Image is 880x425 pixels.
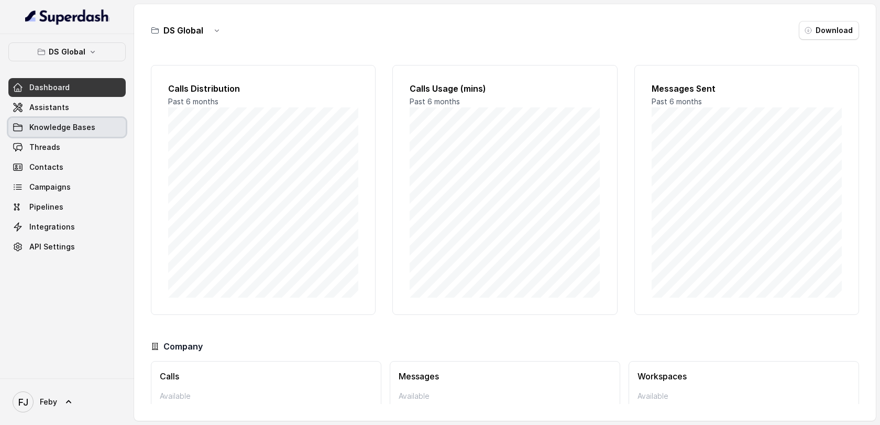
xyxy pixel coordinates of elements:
[49,46,85,58] p: DS Global
[8,98,126,117] a: Assistants
[29,162,63,172] span: Contacts
[8,198,126,216] a: Pipelines
[410,97,460,106] span: Past 6 months
[29,102,69,113] span: Assistants
[168,97,218,106] span: Past 6 months
[8,42,126,61] button: DS Global
[160,401,372,414] p: 17374 mins
[652,97,702,106] span: Past 6 months
[8,387,126,417] a: Feby
[637,370,850,383] h3: Workspaces
[40,397,57,407] span: Feby
[29,122,95,133] span: Knowledge Bases
[8,138,126,157] a: Threads
[410,82,600,95] h2: Calls Usage (mins)
[163,24,203,37] h3: DS Global
[160,391,372,401] p: Available
[637,401,850,414] p: 17 Workspaces
[8,178,126,197] a: Campaigns
[8,237,126,256] a: API Settings
[799,21,859,40] button: Download
[8,158,126,177] a: Contacts
[399,391,611,401] p: Available
[25,8,109,25] img: light.svg
[29,242,75,252] span: API Settings
[29,202,63,212] span: Pipelines
[399,401,611,414] p: 75 messages
[8,217,126,236] a: Integrations
[160,370,372,383] h3: Calls
[399,370,611,383] h3: Messages
[29,142,60,152] span: Threads
[168,82,358,95] h2: Calls Distribution
[29,182,71,192] span: Campaigns
[18,397,28,408] text: FJ
[8,118,126,137] a: Knowledge Bases
[8,78,126,97] a: Dashboard
[163,340,203,353] h3: Company
[29,82,70,93] span: Dashboard
[637,391,850,401] p: Available
[29,222,75,232] span: Integrations
[652,82,842,95] h2: Messages Sent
